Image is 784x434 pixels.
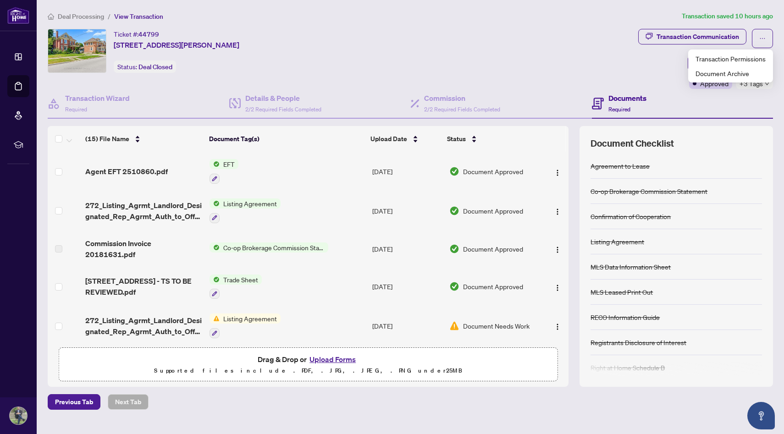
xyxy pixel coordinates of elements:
[550,242,565,256] button: Logo
[210,159,220,169] img: Status Icon
[82,126,205,152] th: (15) File Name
[220,275,262,285] span: Trade Sheet
[114,29,159,39] div: Ticket #:
[591,236,644,247] div: Listing Agreement
[449,206,459,216] img: Document Status
[682,11,773,22] article: Transaction saved 10 hours ago
[205,126,367,152] th: Document Tag(s)
[210,242,328,253] button: Status IconCo-op Brokerage Commission Statement
[608,106,630,113] span: Required
[245,93,321,104] h4: Details & People
[638,29,746,44] button: Transaction Communication
[449,166,459,176] img: Document Status
[55,395,93,409] span: Previous Tab
[220,313,281,324] span: Listing Agreement
[65,93,130,104] h4: Transaction Wizard
[443,126,539,152] th: Status
[85,134,129,144] span: (15) File Name
[688,55,773,71] button: Submit for Admin Review
[554,169,561,176] img: Logo
[58,12,104,21] span: Deal Processing
[138,30,159,38] span: 44799
[210,275,220,285] img: Status Icon
[369,191,446,231] td: [DATE]
[65,365,552,376] p: Supported files include .PDF, .JPG, .JPEG, .PNG under 25 MB
[369,231,446,267] td: [DATE]
[449,281,459,291] img: Document Status
[696,68,766,78] span: Document Archive
[210,275,262,299] button: Status IconTrade Sheet
[369,306,446,346] td: [DATE]
[108,11,110,22] li: /
[210,159,238,184] button: Status IconEFT
[210,313,220,324] img: Status Icon
[307,353,359,365] button: Upload Forms
[550,203,565,218] button: Logo
[591,312,660,322] div: RECO Information Guide
[114,39,239,50] span: [STREET_ADDRESS][PERSON_NAME]
[369,267,446,307] td: [DATE]
[210,198,220,209] img: Status Icon
[65,106,87,113] span: Required
[220,242,328,253] span: Co-op Brokerage Commission Statement
[114,12,163,21] span: View Transaction
[114,60,176,73] div: Status:
[424,106,500,113] span: 2/2 Required Fields Completed
[550,164,565,179] button: Logo
[463,281,523,291] span: Document Approved
[554,284,561,291] img: Logo
[210,313,281,338] button: Status IconListing Agreement
[463,321,530,331] span: Document Needs Work
[740,78,763,89] span: +3 Tags
[449,321,459,331] img: Document Status
[258,353,359,365] span: Drag & Drop or
[550,319,565,333] button: Logo
[463,166,523,176] span: Document Approved
[108,394,149,410] button: Next Tab
[424,93,500,104] h4: Commission
[48,394,100,410] button: Previous Tab
[591,211,671,221] div: Confirmation of Cooperation
[591,262,671,272] div: MLS Data Information Sheet
[7,7,29,24] img: logo
[210,242,220,253] img: Status Icon
[747,402,775,429] button: Open asap
[554,246,561,253] img: Logo
[59,348,557,382] span: Drag & Drop orUpload FormsSupported files include .PDF, .JPG, .JPEG, .PNG under25MB
[449,244,459,254] img: Document Status
[696,54,766,64] span: Transaction Permissions
[591,337,686,347] div: Registrants Disclosure of Interest
[591,161,650,171] div: Agreement to Lease
[463,244,523,254] span: Document Approved
[85,315,202,337] span: 272_Listing_Agrmt_Landlord_Designated_Rep_Agrmt_Auth_to_Offer_for_Lease_-_PropTx-[PERSON_NAME].pdf
[85,238,202,260] span: Commission Invoice 20181631.pdf
[591,137,674,150] span: Document Checklist
[367,126,443,152] th: Upload Date
[608,93,646,104] h4: Documents
[765,82,769,86] span: down
[220,159,238,169] span: EFT
[759,35,766,42] span: ellipsis
[220,198,281,209] span: Listing Agreement
[85,275,202,297] span: [STREET_ADDRESS] - TS TO BE REVIEWED.pdf
[700,78,729,88] span: Approved
[245,106,321,113] span: 2/2 Required Fields Completed
[591,186,707,196] div: Co-op Brokerage Commission Statement
[48,29,106,72] img: IMG-X12266208_1.jpg
[591,287,653,297] div: MLS Leased Print Out
[370,134,407,144] span: Upload Date
[138,63,172,71] span: Deal Closed
[10,407,27,424] img: Profile Icon
[210,198,281,223] button: Status IconListing Agreement
[657,29,739,44] div: Transaction Communication
[85,166,168,177] span: Agent EFT 2510860.pdf
[48,13,54,20] span: home
[550,279,565,294] button: Logo
[463,206,523,216] span: Document Approved
[554,323,561,330] img: Logo
[85,200,202,222] span: 272_Listing_Agrmt_Landlord_Designated_Rep_Agrmt_Auth_to_Offer_for_Lease_-_PropTx-[PERSON_NAME] 2.pdf
[447,134,466,144] span: Status
[554,208,561,215] img: Logo
[369,152,446,191] td: [DATE]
